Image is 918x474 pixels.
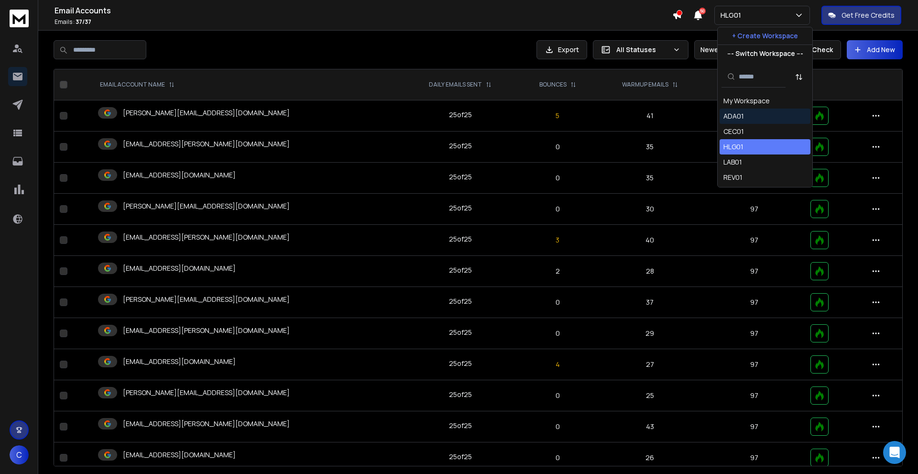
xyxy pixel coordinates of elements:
p: [PERSON_NAME][EMAIL_ADDRESS][DOMAIN_NAME] [123,201,290,211]
button: Export [536,40,587,59]
div: CEC01 [723,127,744,136]
div: 25 of 25 [449,421,472,430]
button: Add New [847,40,903,59]
div: 25 of 25 [449,234,472,244]
p: [EMAIL_ADDRESS][PERSON_NAME][DOMAIN_NAME] [123,419,290,429]
p: [PERSON_NAME][EMAIL_ADDRESS][DOMAIN_NAME] [123,295,290,304]
p: [EMAIL_ADDRESS][PERSON_NAME][DOMAIN_NAME] [123,232,290,242]
td: 41 [597,100,703,132]
div: 25 of 25 [449,328,472,337]
p: BOUNCES [539,81,567,88]
td: 97 [703,163,805,194]
p: [PERSON_NAME][EMAIL_ADDRESS][DOMAIN_NAME] [123,108,290,118]
p: 0 [525,453,591,463]
div: ADA01 [723,111,744,121]
td: 35 [597,132,703,163]
img: logo [10,10,29,27]
p: [EMAIL_ADDRESS][DOMAIN_NAME] [123,264,236,273]
p: HLG01 [721,11,745,20]
p: [EMAIL_ADDRESS][DOMAIN_NAME] [123,357,236,366]
div: 25 of 25 [449,110,472,120]
td: 97 [703,411,805,442]
div: Open Intercom Messenger [883,441,906,464]
p: 0 [525,329,591,338]
div: 25 of 25 [449,203,472,213]
button: Sort by Sort A-Z [789,67,809,87]
div: 25 of 25 [449,390,472,399]
td: 40 [597,225,703,256]
button: Newest [694,40,756,59]
td: 30 [597,194,703,225]
p: [EMAIL_ADDRESS][DOMAIN_NAME] [123,170,236,180]
td: 97 [703,100,805,132]
p: [PERSON_NAME][EMAIL_ADDRESS][DOMAIN_NAME] [123,388,290,397]
p: 3 [525,235,591,245]
td: 97 [703,442,805,474]
p: Emails : [55,18,672,26]
div: 25 of 25 [449,265,472,275]
td: 27 [597,349,703,380]
div: HLG01 [723,142,743,152]
div: 25 of 25 [449,172,472,182]
td: 97 [703,225,805,256]
p: [EMAIL_ADDRESS][DOMAIN_NAME] [123,450,236,460]
div: 25 of 25 [449,141,472,151]
div: LAB01 [723,157,742,167]
p: --- Switch Workspace --- [727,49,803,58]
td: 35 [597,163,703,194]
p: DAILY EMAILS SENT [429,81,482,88]
button: C [10,445,29,464]
td: 29 [597,318,703,349]
p: 0 [525,422,591,431]
td: 25 [597,380,703,411]
h1: Email Accounts [55,5,672,16]
td: 97 [703,287,805,318]
div: 25 of 25 [449,297,472,306]
td: 43 [597,411,703,442]
td: 26 [597,442,703,474]
p: 5 [525,111,591,121]
p: 0 [525,391,591,400]
p: 0 [525,173,591,183]
p: 4 [525,360,591,369]
td: 37 [597,287,703,318]
td: 97 [703,256,805,287]
p: 2 [525,266,591,276]
p: + Create Workspace [732,31,798,41]
div: EMAIL ACCOUNT NAME [100,81,175,88]
div: 25 of 25 [449,452,472,462]
p: WARMUP EMAILS [622,81,668,88]
div: 25 of 25 [449,359,472,368]
p: 0 [525,204,591,214]
td: 97 [703,194,805,225]
button: + Create Workspace [718,27,812,44]
div: My Workspace [723,96,770,106]
td: 97 [703,349,805,380]
p: [EMAIL_ADDRESS][PERSON_NAME][DOMAIN_NAME] [123,139,290,149]
span: 37 / 37 [76,18,91,26]
span: 50 [699,8,706,14]
button: Get Free Credits [821,6,901,25]
td: 97 [703,318,805,349]
p: 0 [525,142,591,152]
p: All Statuses [616,45,669,55]
td: 28 [597,256,703,287]
p: 0 [525,298,591,307]
p: Get Free Credits [841,11,895,20]
div: REV01 [723,173,743,182]
td: 97 [703,380,805,411]
td: 97 [703,132,805,163]
p: [EMAIL_ADDRESS][PERSON_NAME][DOMAIN_NAME] [123,326,290,335]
